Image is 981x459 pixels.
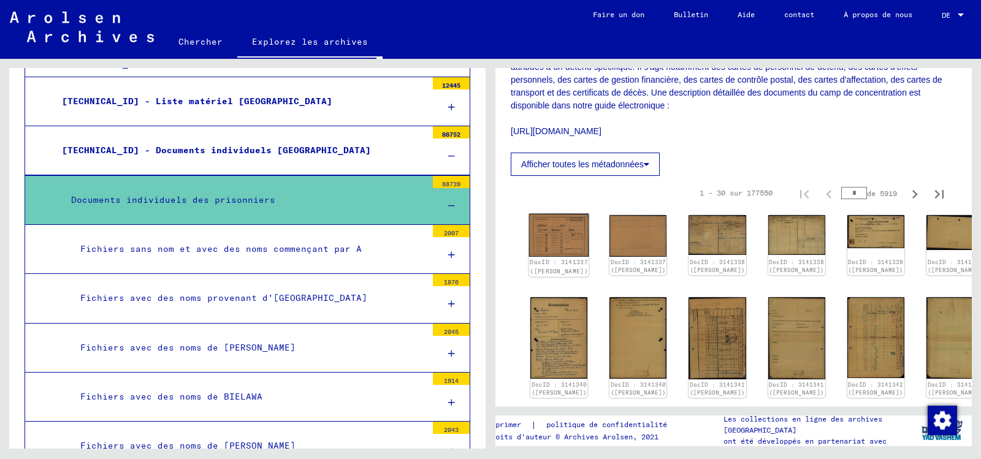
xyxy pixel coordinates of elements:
[511,126,601,136] font: [URL][DOMAIN_NAME]
[71,194,275,205] font: Documents individuels des prisonniers
[487,420,521,429] font: imprimer
[689,215,746,255] img: 001.jpg
[62,145,371,156] font: [TECHNICAL_ID] - Documents individuels [GEOGRAPHIC_DATA]
[593,10,644,19] font: Faire un don
[609,297,666,379] img: 002.jpg
[444,229,459,237] font: 2007
[511,153,660,176] button: Afficher toutes les métadonnées
[10,12,154,42] img: Arolsen_neg.svg
[768,215,825,255] img: 002.jpg
[792,181,817,205] button: Première page
[531,419,536,430] font: |
[690,381,745,396] a: DocID : 3141341 ([PERSON_NAME])
[844,10,912,19] font: À propos de nous
[700,188,773,197] font: 1 – 30 sur 177550
[847,297,904,378] img: 001.jpg
[487,432,658,441] font: Droits d'auteur © Archives Arolsen, 2021
[530,297,587,378] img: 001.jpg
[487,419,531,431] a: imprimer
[80,440,296,451] font: Fichiers avec des noms de [PERSON_NAME]
[611,381,666,396] a: DocID : 3141340 ([PERSON_NAME])
[674,10,708,19] font: Bulletin
[784,10,814,19] font: contact
[444,328,459,336] font: 2045
[903,181,927,205] button: Page suivante
[536,419,682,431] a: politique de confidentialité
[178,36,223,47] font: Chercher
[738,10,755,19] font: Aide
[164,27,237,56] a: Chercher
[690,259,745,274] a: DocID : 3141338 ([PERSON_NAME])
[769,259,824,274] a: DocID : 3141338 ([PERSON_NAME])
[80,391,262,402] font: Fichiers avec des noms de BIELAWA
[442,180,460,188] font: 88739
[689,297,746,379] img: 001.jpg
[80,243,362,254] font: Fichiers sans nom et avec des noms commençant par A
[848,381,903,396] a: DocID : 3141342 ([PERSON_NAME])
[529,214,589,257] img: 001.jpg
[442,131,460,138] font: 88752
[521,159,644,169] font: Afficher toutes les métadonnées
[511,49,942,110] font: Ce sous-ensemble contient des documents du camp de concentration de [GEOGRAPHIC_DATA] pouvant êtr...
[237,27,383,59] a: Explorez les archives
[444,278,459,286] font: 1876
[927,181,952,205] button: Dernière page
[848,259,903,274] a: DocID : 3141339 ([PERSON_NAME])
[847,215,904,248] img: 001.jpg
[609,215,666,257] img: 002.jpg
[442,82,460,89] font: 12445
[769,381,824,396] a: DocID : 3141341 ([PERSON_NAME])
[611,259,666,274] a: DocID : 3141337 ([PERSON_NAME])
[532,381,587,396] a: DocID : 3141340 ([PERSON_NAME])
[530,259,588,275] a: DocID : 3141337 ([PERSON_NAME])
[942,10,950,20] font: DE
[444,426,459,434] font: 2043
[80,292,367,303] font: Fichiers avec des noms provenant d'[GEOGRAPHIC_DATA]
[817,181,841,205] button: Page précédente
[62,96,332,107] font: [TECHNICAL_ID] - Liste matériel [GEOGRAPHIC_DATA]
[252,36,368,47] font: Explorez les archives
[444,377,459,385] font: 1914
[723,436,887,446] font: ont été développés en partenariat avec
[928,406,957,435] img: Modifier le consentement
[768,297,825,379] img: 002.jpg
[867,189,897,198] font: de 5919
[919,415,965,446] img: yv_logo.png
[80,342,296,353] font: Fichiers avec des noms de [PERSON_NAME]
[546,420,667,429] font: politique de confidentialité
